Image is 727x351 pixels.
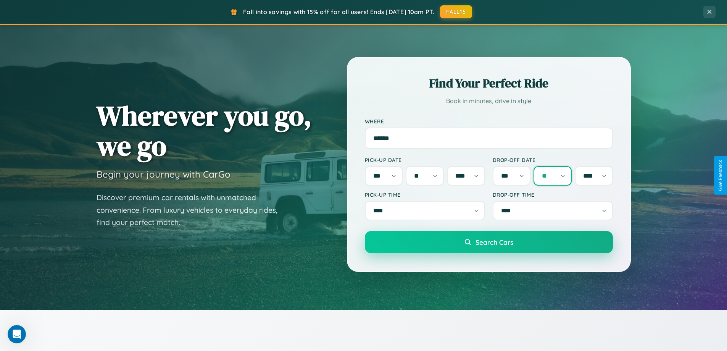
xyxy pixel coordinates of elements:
p: Discover premium car rentals with unmatched convenience. From luxury vehicles to everyday rides, ... [97,191,287,229]
span: Fall into savings with 15% off for all users! Ends [DATE] 10am PT. [243,8,434,16]
h2: Find Your Perfect Ride [365,75,613,92]
h3: Begin your journey with CarGo [97,168,231,180]
label: Pick-up Time [365,191,485,198]
iframe: Intercom live chat [8,325,26,343]
button: Search Cars [365,231,613,253]
label: Pick-up Date [365,157,485,163]
label: Drop-off Date [493,157,613,163]
div: Give Feedback [718,160,723,191]
label: Drop-off Time [493,191,613,198]
h1: Wherever you go, we go [97,100,312,161]
button: FALL15 [440,5,472,18]
span: Search Cars [476,238,513,246]
p: Book in minutes, drive in style [365,95,613,107]
label: Where [365,118,613,125]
